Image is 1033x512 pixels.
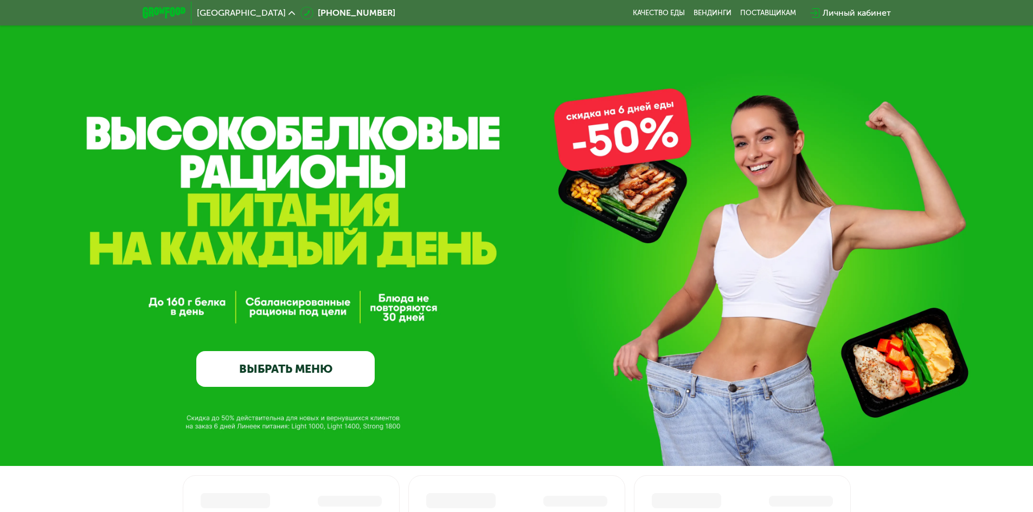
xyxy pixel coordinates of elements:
[197,9,286,17] span: [GEOGRAPHIC_DATA]
[694,9,732,17] a: Вендинги
[196,351,375,387] a: ВЫБРАТЬ МЕНЮ
[740,9,796,17] div: поставщикам
[633,9,685,17] a: Качество еды
[823,7,891,20] div: Личный кабинет
[300,7,395,20] a: [PHONE_NUMBER]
